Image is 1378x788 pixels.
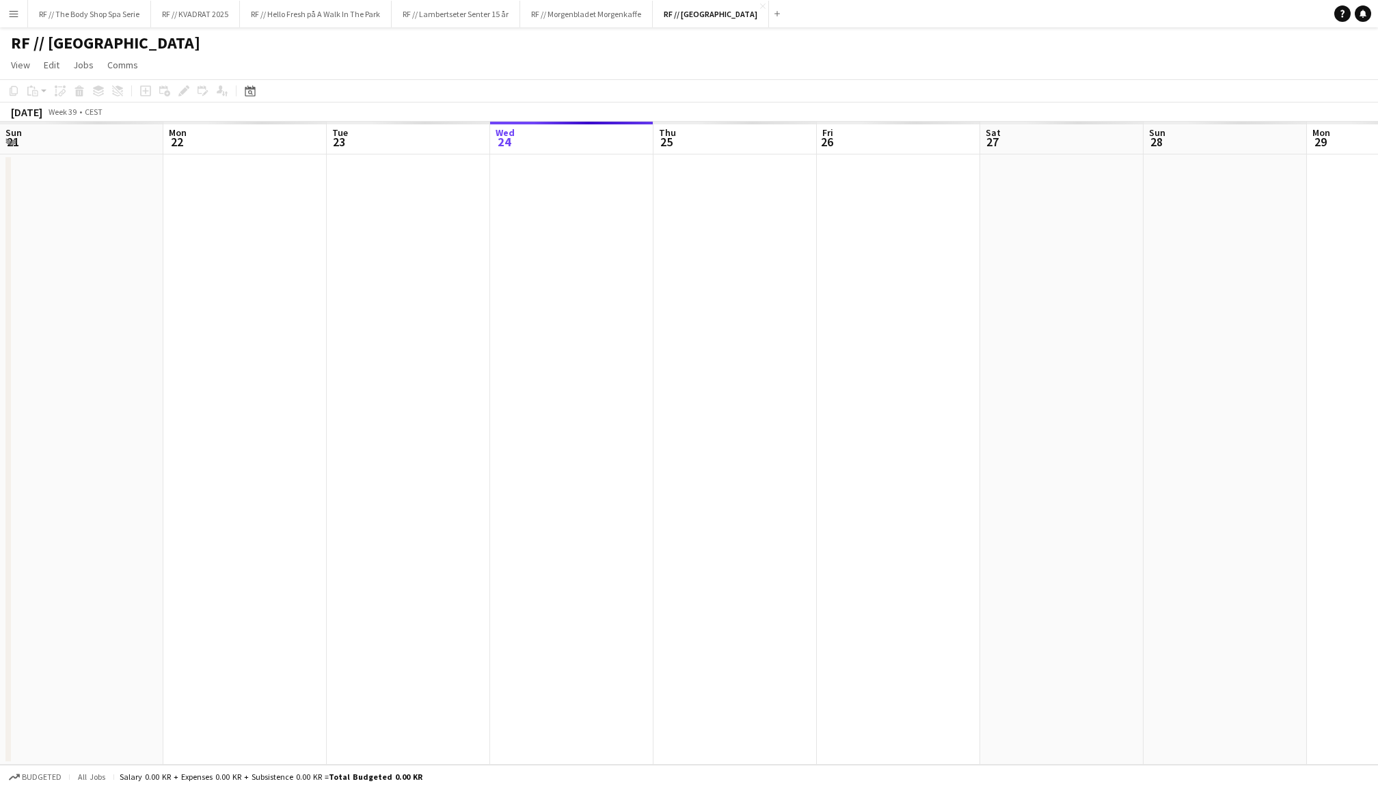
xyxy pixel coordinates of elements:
span: Wed [496,126,515,139]
a: Jobs [68,56,99,74]
span: Week 39 [45,107,79,117]
h1: RF // [GEOGRAPHIC_DATA] [11,33,200,53]
span: Fri [822,126,833,139]
span: All jobs [75,772,108,782]
div: [DATE] [11,105,42,119]
span: Edit [44,59,59,71]
div: CEST [85,107,103,117]
span: 25 [657,134,676,150]
span: 24 [494,134,515,150]
span: 23 [330,134,348,150]
span: Mon [1312,126,1330,139]
span: Jobs [73,59,94,71]
button: RF // The Body Shop Spa Serie [28,1,151,27]
span: 29 [1310,134,1330,150]
span: Budgeted [22,772,62,782]
button: RF // KVADRAT 2025 [151,1,240,27]
span: 28 [1147,134,1165,150]
button: Budgeted [7,770,64,785]
button: RF // Morgenbladet Morgenkaffe [520,1,653,27]
span: Mon [169,126,187,139]
span: 22 [167,134,187,150]
span: Tue [332,126,348,139]
a: Edit [38,56,65,74]
span: Sun [5,126,22,139]
div: Salary 0.00 KR + Expenses 0.00 KR + Subsistence 0.00 KR = [120,772,422,782]
a: View [5,56,36,74]
span: Total Budgeted 0.00 KR [329,772,422,782]
span: 21 [3,134,22,150]
span: View [11,59,30,71]
span: 27 [984,134,1001,150]
span: Comms [107,59,138,71]
a: Comms [102,56,144,74]
span: Thu [659,126,676,139]
button: RF // Lambertseter Senter 15 år [392,1,520,27]
button: RF // [GEOGRAPHIC_DATA] [653,1,769,27]
button: RF // Hello Fresh på A Walk In The Park [240,1,392,27]
span: 26 [820,134,833,150]
span: Sun [1149,126,1165,139]
span: Sat [986,126,1001,139]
